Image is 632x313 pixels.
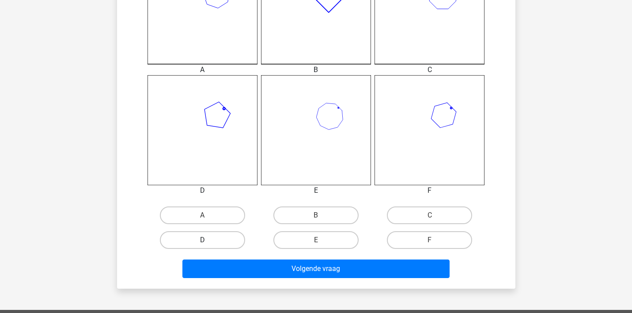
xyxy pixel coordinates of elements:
[141,185,264,196] div: D
[273,231,359,249] label: E
[387,231,472,249] label: F
[273,206,359,224] label: B
[160,231,245,249] label: D
[254,185,378,196] div: E
[368,65,491,75] div: C
[368,185,491,196] div: F
[182,260,450,278] button: Volgende vraag
[141,65,264,75] div: A
[254,65,378,75] div: B
[387,206,472,224] label: C
[160,206,245,224] label: A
